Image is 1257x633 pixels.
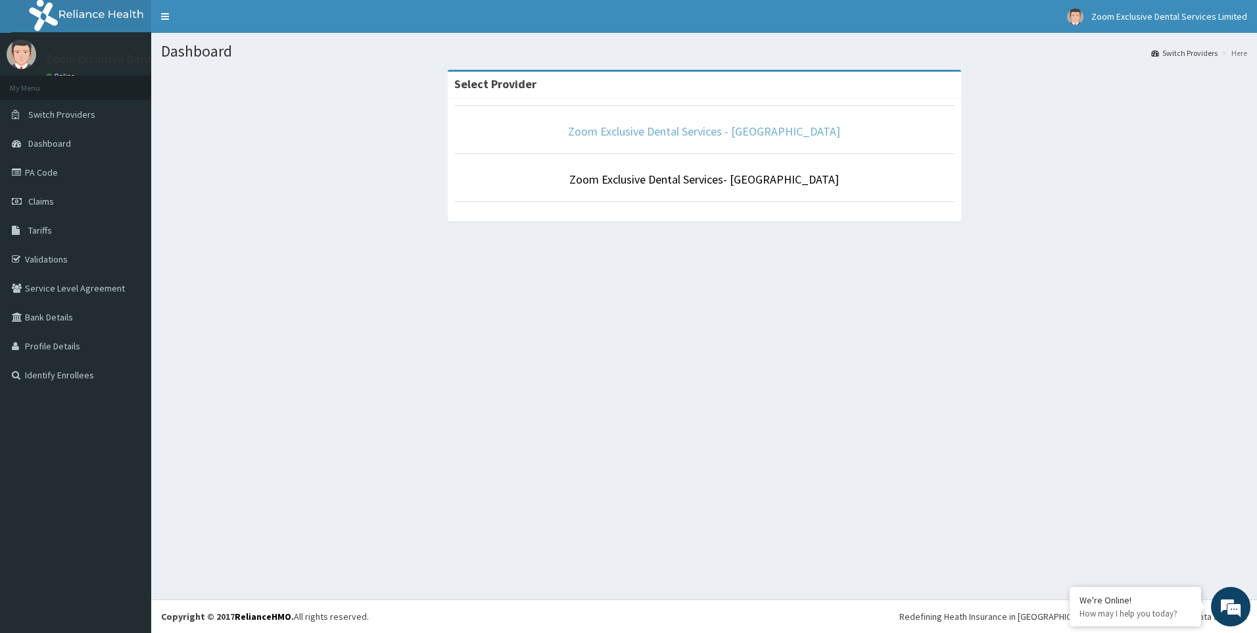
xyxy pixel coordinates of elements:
[46,53,249,65] p: Zoom Exclusive Dental Services Limited
[568,124,840,139] a: Zoom Exclusive Dental Services - [GEOGRAPHIC_DATA]
[1151,47,1218,59] a: Switch Providers
[28,138,71,149] span: Dashboard
[161,43,1247,60] h1: Dashboard
[235,611,291,622] a: RelianceHMO
[1219,47,1247,59] li: Here
[454,76,536,91] strong: Select Provider
[46,72,78,81] a: Online
[151,599,1257,633] footer: All rights reserved.
[28,224,52,236] span: Tariffs
[28,109,95,120] span: Switch Providers
[1067,9,1083,25] img: User Image
[1091,11,1247,22] span: Zoom Exclusive Dental Services Limited
[1079,608,1191,619] p: How may I help you today?
[7,39,36,69] img: User Image
[161,611,294,622] strong: Copyright © 2017 .
[899,610,1247,623] div: Redefining Heath Insurance in [GEOGRAPHIC_DATA] using Telemedicine and Data Science!
[1079,594,1191,606] div: We're Online!
[28,195,54,207] span: Claims
[569,172,839,187] a: Zoom Exclusive Dental Services- [GEOGRAPHIC_DATA]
